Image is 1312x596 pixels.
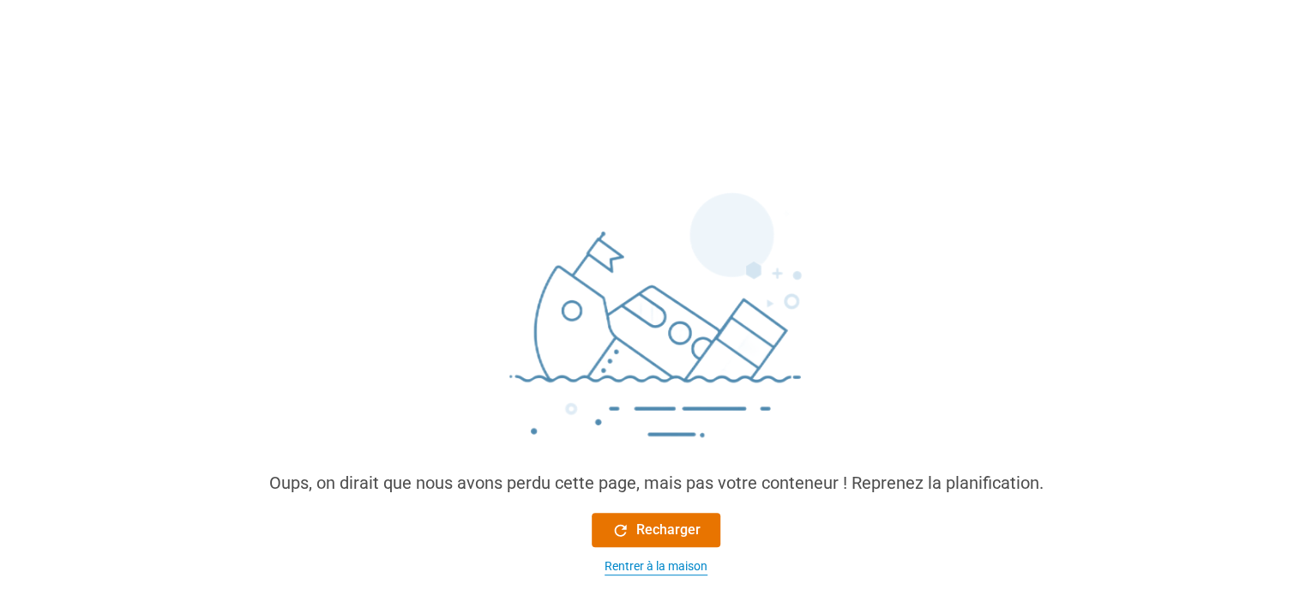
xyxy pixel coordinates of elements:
font: Rentrer à la maison [605,559,707,573]
button: Recharger [592,513,720,547]
font: Oups, on dirait que nous avons perdu cette page, mais pas votre conteneur ! Reprenez la planifica... [269,473,1044,493]
img: sinking_ship.png [399,185,913,470]
font: Recharger [636,521,701,538]
button: Rentrer à la maison [592,557,720,575]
